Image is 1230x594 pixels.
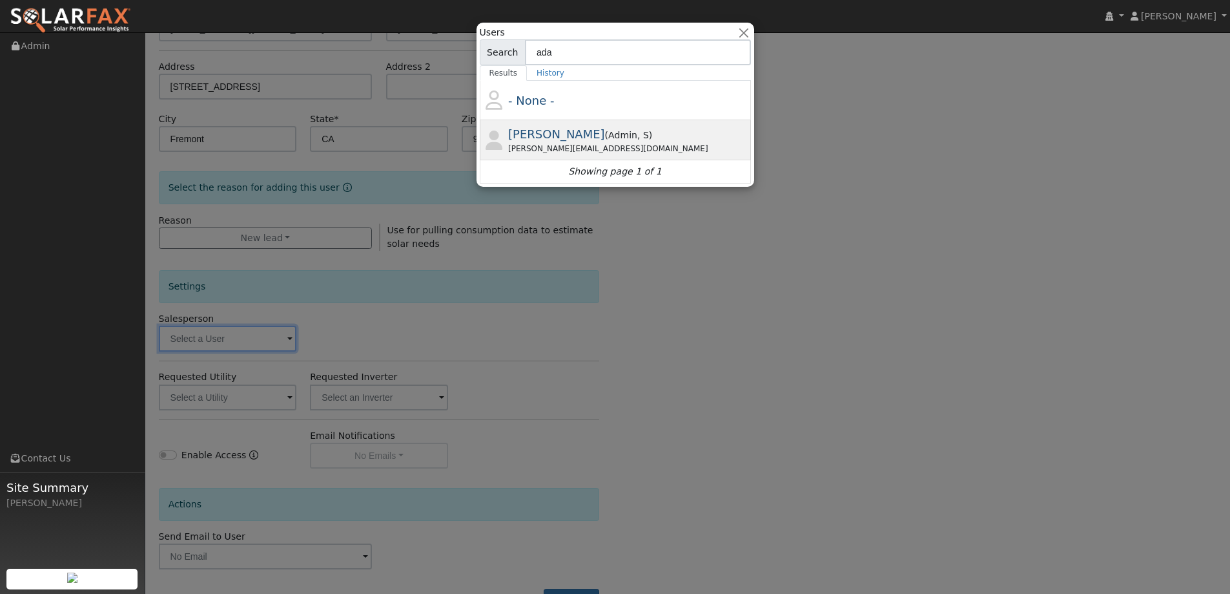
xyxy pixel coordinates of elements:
span: Search [480,39,526,65]
span: [PERSON_NAME] [508,127,605,141]
span: Site Summary [6,479,138,496]
span: [PERSON_NAME] [1141,11,1216,21]
img: retrieve [67,573,77,583]
div: [PERSON_NAME] [6,496,138,510]
span: Salesperson [637,130,649,140]
a: Results [480,65,528,81]
div: [PERSON_NAME][EMAIL_ADDRESS][DOMAIN_NAME] [508,143,748,154]
span: ( ) [605,130,653,140]
span: - None - [508,94,554,107]
img: SolarFax [10,7,131,34]
span: Admin [608,130,637,140]
i: Showing page 1 of 1 [568,165,661,178]
span: Users [480,26,505,39]
a: History [527,65,574,81]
